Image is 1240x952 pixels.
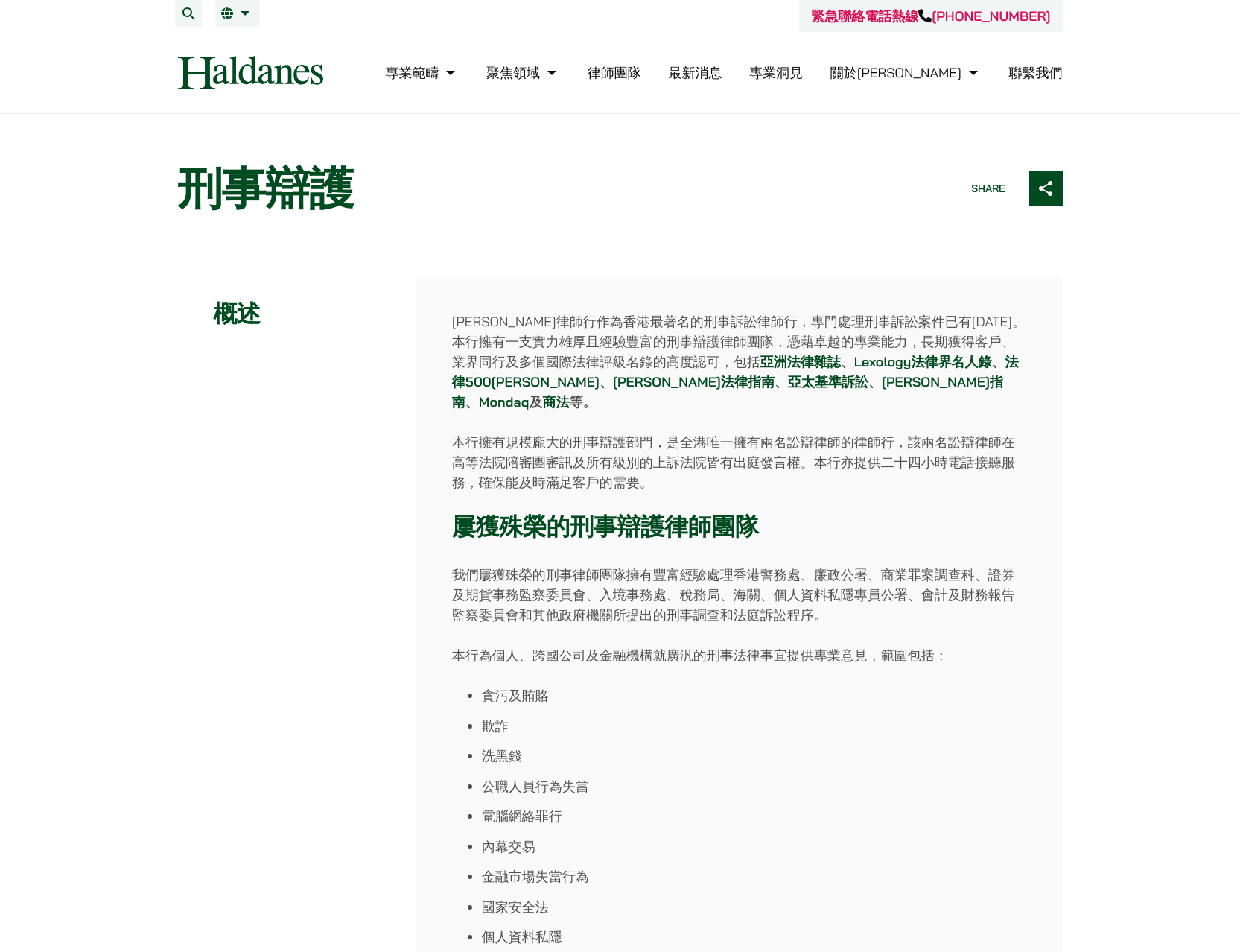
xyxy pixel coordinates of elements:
[482,866,1027,886] li: 金融市場失當行為
[482,927,1027,947] li: 個人資料私隱
[749,64,803,81] a: 專業洞見
[482,897,1027,917] li: 國家安全法
[482,746,1027,766] li: 洗黑錢
[221,7,253,19] a: 繁
[482,776,1027,796] li: 公職人員行為失當
[482,716,1027,736] li: 欺詐
[542,393,569,410] a: 商法
[452,311,1027,412] p: [PERSON_NAME]律師行作為香港最著名的刑事訴訟律師行，專門處理刑事訴訟案件已有[DATE]。本行擁有一支實力雄厚且經驗豐富的刑事辯護律師團隊，憑藉卓越的專業能力，長期獲得客戶、業界同行...
[482,837,1027,857] li: 內幕交易
[479,393,530,410] a: Mondaq
[947,171,1029,206] span: Share
[178,162,921,215] h1: 刑事辯護
[452,513,1027,541] h3: 屢獲殊榮的刑事辯護律師團隊
[452,565,1027,625] p: 我們屢獲殊榮的刑事律師團隊擁有豐富經驗處理香港警務處、廉政公署、商業罪案調查科、證券及期貨事務監察委員會、入境事務處、稅務局、海關、個人資料私隱專員公署、會計及財務報告監察委員會和其他政府機關所...
[811,7,1050,25] a: 緊急聯絡電話熱線[PHONE_NUMBER]
[788,373,868,390] a: 亞太基準訴訟
[854,353,992,370] a: Lexology法律界名人錄
[760,353,841,370] a: 亞洲法律雜誌
[178,56,323,89] img: Logo of Haldanes
[830,64,982,81] a: 關於何敦
[178,276,296,352] h2: 概述
[452,373,1003,410] a: [PERSON_NAME]指南
[1009,64,1063,81] a: 聯繫我們
[452,353,1019,410] strong: 、 、 、 、 、 、 及 等。
[588,64,641,81] a: 律師團隊
[613,373,775,390] a: [PERSON_NAME]法律指南
[385,64,459,81] a: 專業範疇
[452,432,1027,492] p: 本行擁有規模龐大的刑事辯護部門，是全港唯一擁有兩名訟辯律師的律師行，該兩名訟辯律師在高等法院陪審團審訊及所有級別的上訴法院皆有出庭發言權。本行亦提供二十四小時電話接聽服務，確保能及時滿足客戶的需要。
[482,806,1027,826] li: 電腦網絡罪行
[668,64,722,81] a: 最新消息
[452,645,1027,665] p: 本行為個人、跨國公司及金融機構就廣汎的刑事法律事宜提供專業意見，範圍包括：
[482,685,1027,705] li: 貪污及賄賂
[947,171,1063,206] button: Share
[486,64,560,81] a: 聚焦領域
[452,353,1019,390] a: 法律500[PERSON_NAME]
